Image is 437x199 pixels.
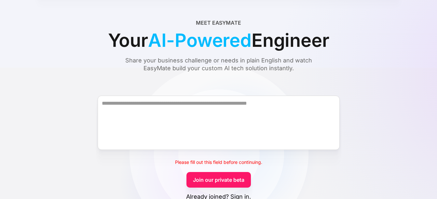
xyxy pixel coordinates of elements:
[108,27,329,54] div: Your
[175,158,262,166] div: Please fill out this field before continuing.
[113,57,324,72] div: Share your business challenge or needs in plain English and watch EasyMate build your custom AI t...
[196,19,241,27] div: Meet EasyMate
[148,27,252,54] span: AI-Powered
[186,172,251,188] a: Join our private beta
[252,27,329,54] span: Engineer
